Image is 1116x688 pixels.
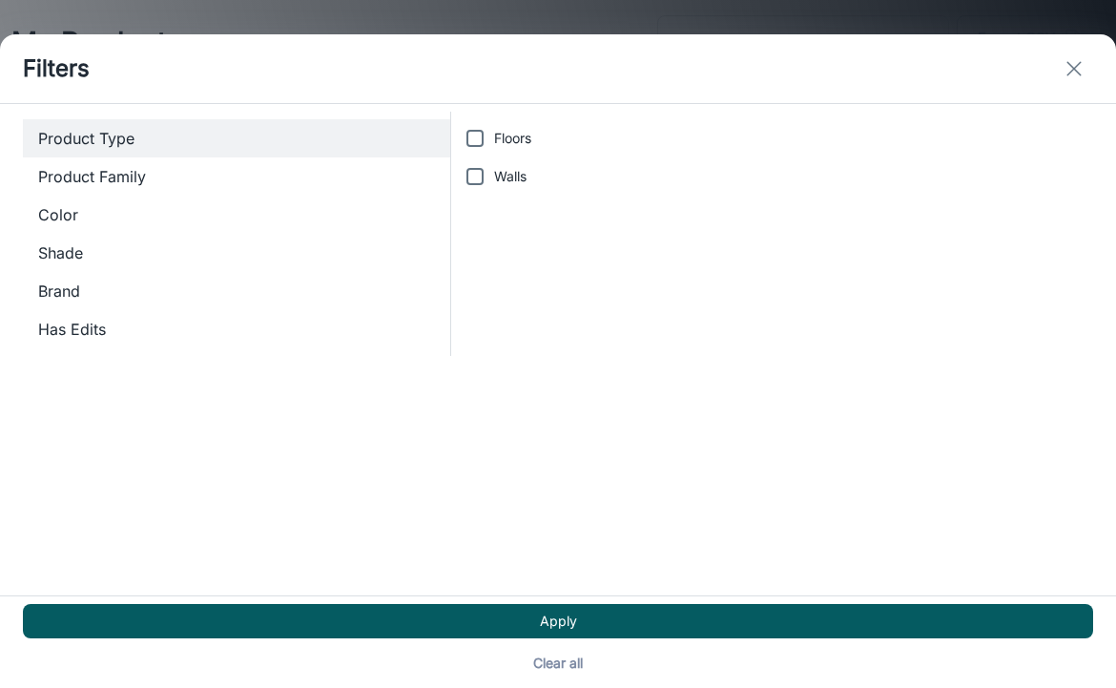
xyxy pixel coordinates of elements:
[494,128,531,149] span: Floors
[38,127,435,150] span: Product Type
[494,166,527,187] span: Walls
[23,52,90,86] h1: Filters
[38,280,435,302] span: Brand
[23,119,450,157] div: Product Type
[38,165,435,188] span: Product Family
[23,646,1093,680] button: Clear all
[38,241,435,264] span: Shade
[23,157,450,196] div: Product Family
[38,318,435,341] span: Has Edits
[23,272,450,310] div: Brand
[23,310,450,348] div: Has Edits
[38,203,435,226] span: Color
[1055,50,1093,88] button: exit
[23,234,450,272] div: Shade
[23,604,1093,638] button: Apply
[23,196,450,234] div: Color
